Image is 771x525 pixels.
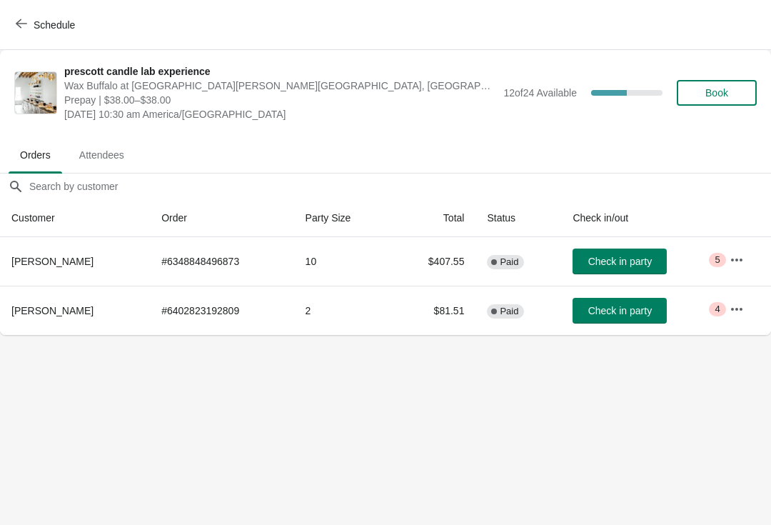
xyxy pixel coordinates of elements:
span: prescott candle lab experience [64,64,496,79]
span: Check in party [588,305,652,316]
th: Check in/out [561,199,717,237]
span: [PERSON_NAME] [11,305,94,316]
td: # 6402823192809 [150,286,293,335]
span: Prepay | $38.00–$38.00 [64,93,496,107]
td: # 6348848496873 [150,237,293,286]
span: [DATE] 10:30 am America/[GEOGRAPHIC_DATA] [64,107,496,121]
button: Check in party [573,298,667,324]
span: Attendees [68,142,136,168]
button: Check in party [573,249,667,274]
th: Total [391,199,475,237]
span: Orders [9,142,62,168]
th: Party Size [294,199,392,237]
span: 12 of 24 Available [503,87,577,99]
span: Paid [500,306,518,317]
span: 4 [715,304,720,315]
input: Search by customer [29,174,771,199]
img: prescott candle lab experience [15,72,56,114]
button: Schedule [7,12,86,38]
span: 5 [715,254,720,266]
span: Book [705,87,728,99]
th: Order [150,199,293,237]
span: [PERSON_NAME] [11,256,94,267]
span: Check in party [588,256,652,267]
span: Wax Buffalo at [GEOGRAPHIC_DATA][PERSON_NAME][GEOGRAPHIC_DATA], [GEOGRAPHIC_DATA], [GEOGRAPHIC_DA... [64,79,496,93]
th: Status [475,199,561,237]
td: 2 [294,286,392,335]
td: $407.55 [391,237,475,286]
span: Paid [500,256,518,268]
button: Book [677,80,757,106]
td: $81.51 [391,286,475,335]
span: Schedule [34,19,75,31]
td: 10 [294,237,392,286]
